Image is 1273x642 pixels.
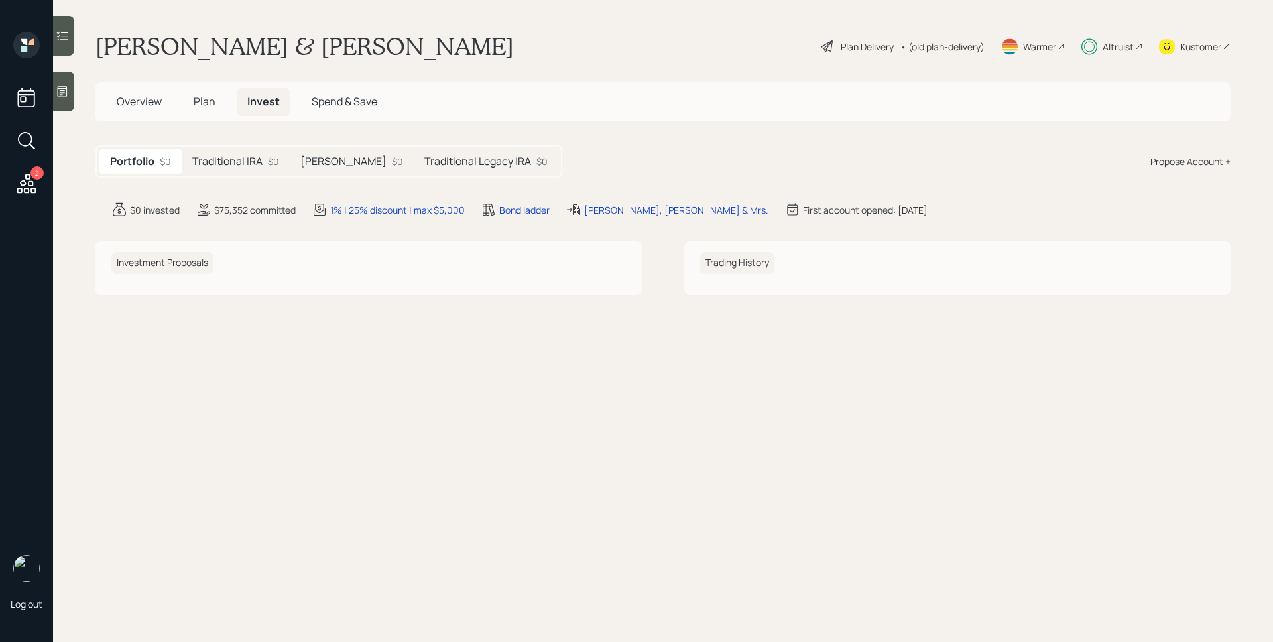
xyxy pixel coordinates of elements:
[160,155,171,168] div: $0
[1180,40,1221,54] div: Kustomer
[1023,40,1056,54] div: Warmer
[803,203,928,217] div: First account opened: [DATE]
[110,155,154,168] h5: Portfolio
[1103,40,1134,54] div: Altruist
[424,155,531,168] h5: Traditional Legacy IRA
[247,94,280,109] span: Invest
[192,155,263,168] h5: Traditional IRA
[900,40,985,54] div: • (old plan-delivery)
[536,155,548,168] div: $0
[392,155,403,168] div: $0
[95,32,514,61] h1: [PERSON_NAME] & [PERSON_NAME]
[1150,155,1231,168] div: Propose Account +
[330,203,465,217] div: 1% | 25% discount | max $5,000
[268,155,279,168] div: $0
[214,203,296,217] div: $75,352 committed
[300,155,387,168] h5: [PERSON_NAME]
[130,203,180,217] div: $0 invested
[194,94,215,109] span: Plan
[312,94,377,109] span: Spend & Save
[11,598,42,610] div: Log out
[584,203,768,217] div: [PERSON_NAME], [PERSON_NAME] & Mrs.
[499,203,550,217] div: Bond ladder
[111,252,213,274] h6: Investment Proposals
[30,166,44,180] div: 2
[117,94,162,109] span: Overview
[700,252,774,274] h6: Trading History
[13,555,40,582] img: james-distasi-headshot.png
[841,40,894,54] div: Plan Delivery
